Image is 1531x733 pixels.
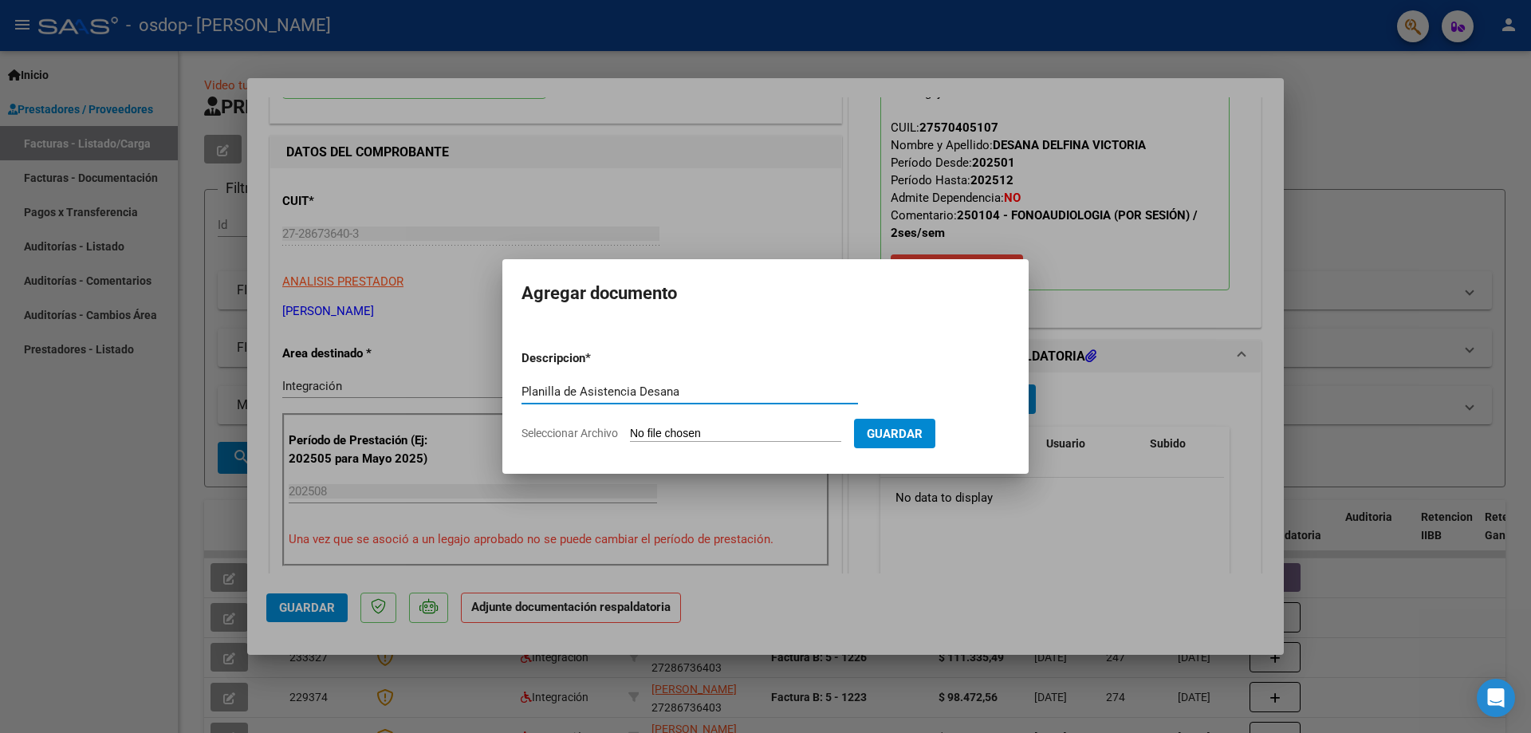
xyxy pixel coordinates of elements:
button: Guardar [854,419,935,448]
h2: Agregar documento [521,278,1010,309]
span: Guardar [867,427,923,441]
div: Open Intercom Messenger [1477,679,1515,717]
span: Seleccionar Archivo [521,427,618,439]
p: Descripcion [521,349,668,368]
